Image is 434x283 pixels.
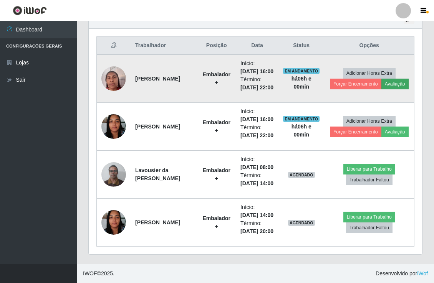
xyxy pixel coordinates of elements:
[197,37,236,55] th: Posição
[330,127,381,137] button: Forçar Encerramento
[135,123,180,130] strong: [PERSON_NAME]
[236,37,278,55] th: Data
[240,76,274,92] li: Término:
[135,76,180,82] strong: [PERSON_NAME]
[240,107,274,123] li: Início:
[240,155,274,171] li: Início:
[381,127,409,137] button: Avaliação
[292,76,311,90] strong: há 06 h e 00 min
[417,270,428,276] a: iWof
[283,116,320,122] span: EM ANDAMENTO
[203,167,230,181] strong: Embalador +
[135,167,180,181] strong: Lavousier da [PERSON_NAME]
[330,79,381,89] button: Forçar Encerramento
[343,164,395,174] button: Liberar para Trabalho
[240,123,274,140] li: Término:
[343,116,396,127] button: Adicionar Horas Extra
[83,270,114,278] span: © 2025 .
[240,116,273,122] time: [DATE] 16:00
[324,37,414,55] th: Opções
[283,68,320,74] span: EM ANDAMENTO
[343,212,395,222] button: Liberar para Trabalho
[240,68,273,74] time: [DATE] 16:00
[381,79,409,89] button: Avaliação
[203,71,230,86] strong: Embalador +
[240,219,274,235] li: Término:
[101,62,126,95] img: 1737744028032.jpeg
[13,6,47,15] img: CoreUI Logo
[346,174,393,185] button: Trabalhador Faltou
[292,123,311,138] strong: há 06 h e 00 min
[346,222,393,233] button: Trabalhador Faltou
[101,206,126,239] img: 1751659214468.jpeg
[240,228,273,234] time: [DATE] 20:00
[278,37,324,55] th: Status
[240,59,274,76] li: Início:
[131,37,197,55] th: Trabalhador
[343,68,396,79] button: Adicionar Horas Extra
[240,164,273,170] time: [DATE] 08:00
[288,220,315,226] span: AGENDADO
[240,212,273,218] time: [DATE] 14:00
[101,110,126,143] img: 1751659214468.jpeg
[101,158,126,191] img: 1746326143997.jpeg
[240,180,273,186] time: [DATE] 14:00
[376,270,428,278] span: Desenvolvido por
[240,171,274,188] li: Término:
[135,219,180,225] strong: [PERSON_NAME]
[288,172,315,178] span: AGENDADO
[203,119,230,133] strong: Embalador +
[240,203,274,219] li: Início:
[240,84,273,90] time: [DATE] 22:00
[203,215,230,229] strong: Embalador +
[83,270,97,276] span: IWOF
[240,132,273,138] time: [DATE] 22:00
